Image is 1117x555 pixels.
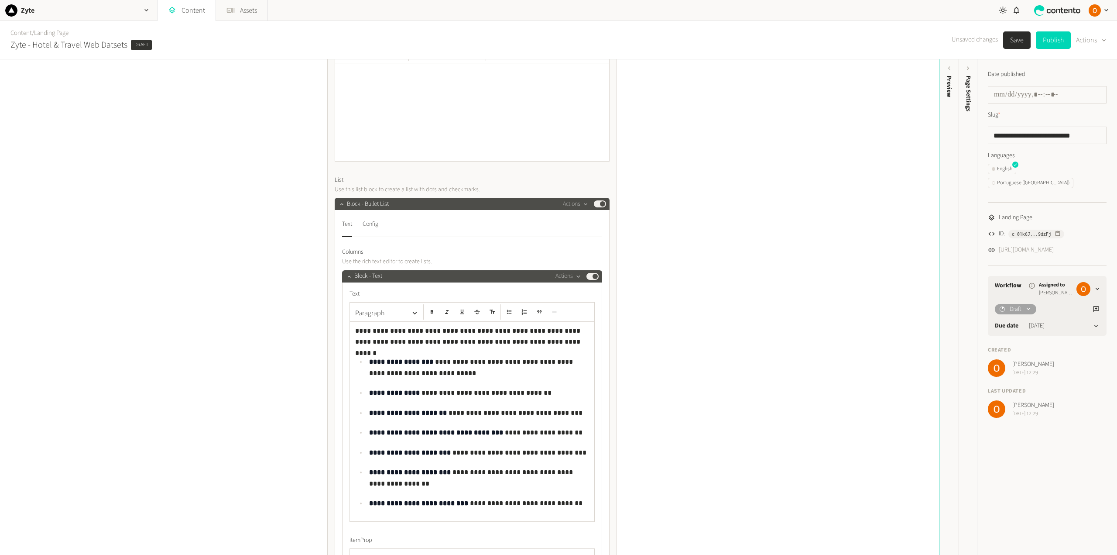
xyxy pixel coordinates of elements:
span: List [335,176,343,185]
span: Draft [131,40,152,50]
button: Save [1003,31,1031,49]
img: Ozren Buric [988,400,1005,418]
button: Publish [1036,31,1071,49]
button: Paragraph [352,304,421,322]
img: Ozren Buric [1089,4,1101,17]
div: Preview [945,76,954,97]
h2: Zyte [21,5,34,16]
button: English [988,164,1016,174]
button: Actions [563,199,589,209]
span: Text [349,290,360,299]
img: Zyte [5,4,17,17]
div: Config [363,217,378,231]
div: Portuguese ([GEOGRAPHIC_DATA]) [992,179,1069,187]
img: Ozren Buric [1076,282,1090,296]
button: Actions [1076,31,1107,49]
a: Content [10,28,32,38]
label: Due date [995,321,1018,331]
button: Actions [555,271,581,282]
div: Text [342,217,352,231]
span: Page Settings [964,76,973,111]
img: Ozren Buric [988,359,1005,377]
span: [PERSON_NAME] [1039,289,1073,297]
p: Use the rich text editor to create lists. [342,257,541,266]
span: [PERSON_NAME] [1012,360,1054,369]
span: ID: [999,229,1005,238]
button: Draft [995,304,1036,314]
label: Date published [988,70,1025,79]
span: / [32,28,34,38]
h4: Created [988,346,1107,354]
a: [URL][DOMAIN_NAME] [999,245,1054,255]
span: Block - Text [354,272,382,281]
span: Assigned to [1039,281,1073,289]
span: [DATE] 12:29 [1012,410,1054,418]
span: Block - Bullet List [347,200,389,209]
time: [DATE] [1029,321,1045,331]
span: [DATE] 12:29 [1012,369,1054,377]
h4: Last updated [988,387,1107,395]
span: [PERSON_NAME] [1012,401,1054,410]
h2: Zyte - Hotel & Travel Web Datsets [10,38,127,52]
label: Languages [988,151,1107,160]
div: English [992,165,1012,173]
a: Landing Page [34,28,69,38]
span: Draft [1010,305,1021,314]
span: Landing Page [999,213,1032,222]
span: c_01k6J...9dzFj [1012,230,1051,238]
button: c_01k6J...9dzFj [1008,230,1064,238]
label: Slug [988,110,1001,120]
button: Portuguese ([GEOGRAPHIC_DATA]) [988,178,1073,188]
p: Use this list block to create a list with dots and checkmarks. [335,185,533,194]
span: Columns [342,248,363,257]
span: itemProp [349,536,372,545]
a: Workflow [995,281,1021,290]
span: Unsaved changes [952,35,998,45]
